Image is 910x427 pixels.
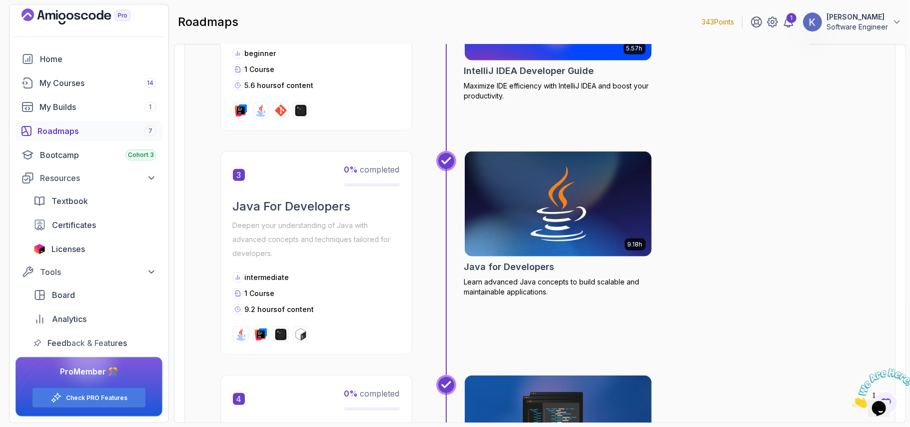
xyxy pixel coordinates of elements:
p: 9.18h [628,240,643,248]
p: Learn advanced Java concepts to build scalable and maintainable applications. [464,277,652,297]
a: Check PRO Features [66,394,127,402]
span: Certificates [52,219,96,231]
span: 1 Course [245,65,275,73]
a: Landing page [21,8,153,24]
p: 343 Points [702,17,734,27]
button: Tools [15,263,162,281]
img: Chat attention grabber [4,4,66,43]
button: Resources [15,169,162,187]
iframe: chat widget [848,364,910,412]
span: 7 [148,127,152,135]
p: 5.57h [627,44,643,52]
h2: Java For Developers [233,198,400,214]
span: Textbook [51,195,88,207]
span: 1 Course [245,289,275,297]
p: [PERSON_NAME] [827,12,888,22]
p: Software Engineer [827,22,888,32]
a: feedback [27,333,162,353]
a: textbook [27,191,162,211]
h2: IntelliJ IDEA Developer Guide [464,64,594,78]
span: 3 [233,169,245,181]
span: Board [52,289,75,301]
div: 1 [787,13,797,23]
img: intellij logo [255,328,267,340]
span: completed [344,164,400,174]
button: user profile image[PERSON_NAME]Software Engineer [803,12,902,32]
p: 5.6 hours of content [245,80,314,90]
span: 4 [233,393,245,405]
img: java logo [255,104,267,116]
a: Java for Developers card9.18hJava for DevelopersLearn advanced Java concepts to build scalable an... [464,151,652,297]
span: 1 [4,4,8,12]
span: 0 % [344,164,358,174]
a: home [15,49,162,69]
span: completed [344,388,400,398]
span: 14 [147,79,154,87]
a: licenses [27,239,162,259]
p: Deepen your understanding of Java with advanced concepts and techniques tailored for developers. [233,218,400,260]
p: 9.2 hours of content [245,304,314,314]
div: My Courses [39,77,156,89]
img: git logo [275,104,287,116]
img: intellij logo [235,104,247,116]
p: intermediate [245,272,289,282]
div: Home [40,53,156,65]
a: analytics [27,309,162,329]
h2: roadmaps [178,14,238,30]
div: Tools [40,266,156,278]
span: 1 [149,103,152,111]
img: user profile image [803,12,822,31]
div: Roadmaps [37,125,156,137]
span: Licenses [51,243,85,255]
a: board [27,285,162,305]
p: Maximize IDE efficiency with IntelliJ IDEA and boost your productivity. [464,81,652,101]
p: beginner [245,48,276,58]
a: courses [15,73,162,93]
span: Analytics [52,313,86,325]
h2: Java for Developers [464,260,555,274]
a: roadmaps [15,121,162,141]
a: builds [15,97,162,117]
span: 0 % [344,388,358,398]
div: Resources [40,172,156,184]
div: Bootcamp [40,149,156,161]
button: Check PRO Features [32,387,146,408]
img: bash logo [295,328,307,340]
img: java logo [235,328,247,340]
img: Java for Developers card [465,151,652,256]
img: terminal logo [275,328,287,340]
img: jetbrains icon [33,244,45,254]
a: 1 [783,16,795,28]
div: My Builds [39,101,156,113]
span: Cohort 3 [128,151,154,159]
a: certificates [27,215,162,235]
a: bootcamp [15,145,162,165]
img: terminal logo [295,104,307,116]
span: Feedback & Features [47,337,127,349]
